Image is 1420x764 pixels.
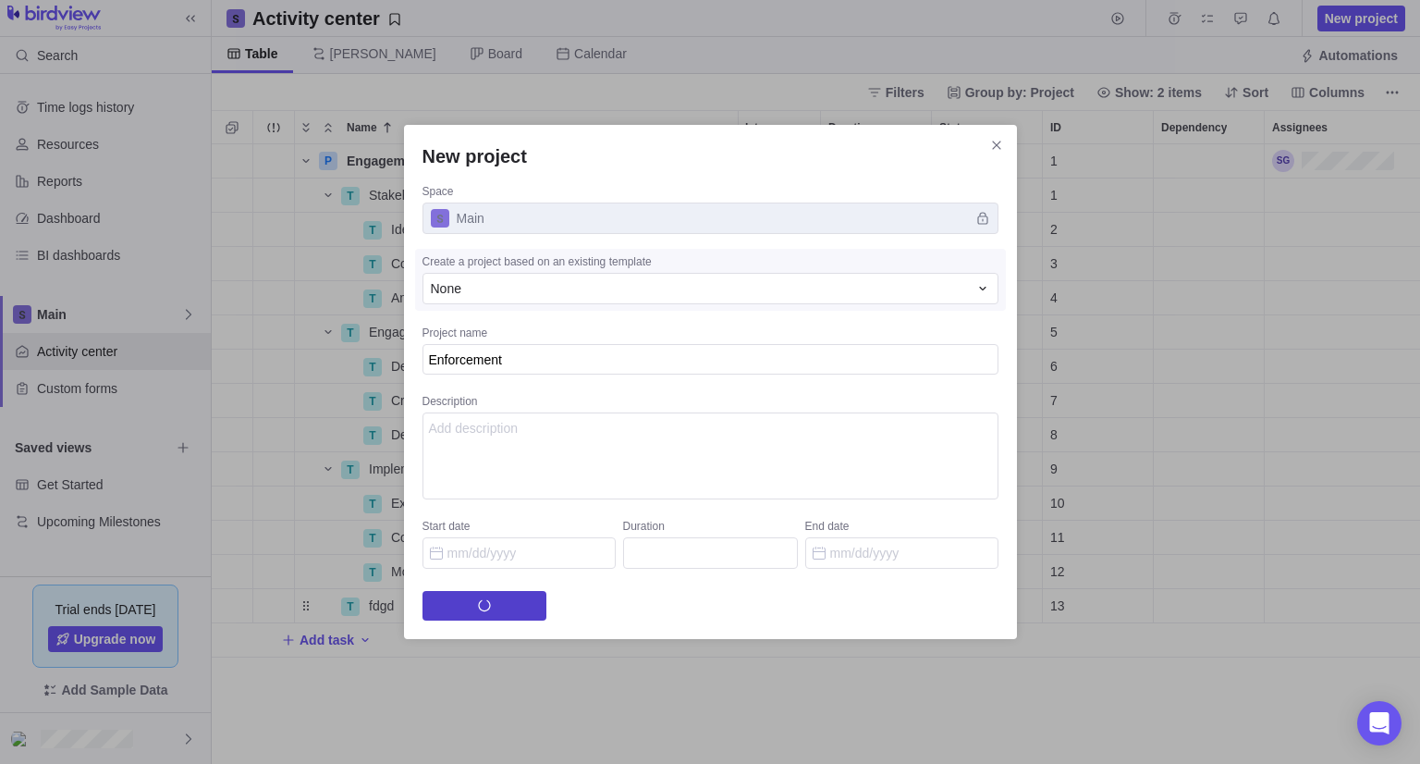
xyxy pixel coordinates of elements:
[805,537,998,569] input: End date
[805,519,998,537] div: End date
[422,394,998,413] div: Description
[422,326,998,344] div: Project name
[623,537,798,569] input: Duration
[422,254,998,273] div: Create a project based on an existing template
[984,132,1010,158] span: Close
[422,537,616,569] input: Start date
[422,413,998,499] textarea: Description
[1357,701,1402,746] div: Open Intercom Messenger
[404,125,1017,640] div: New project
[431,279,461,298] span: None
[422,143,998,169] h2: New project
[623,519,798,537] div: Duration
[422,519,616,537] div: Start date
[422,184,998,203] div: Space
[422,344,998,376] textarea: Project name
